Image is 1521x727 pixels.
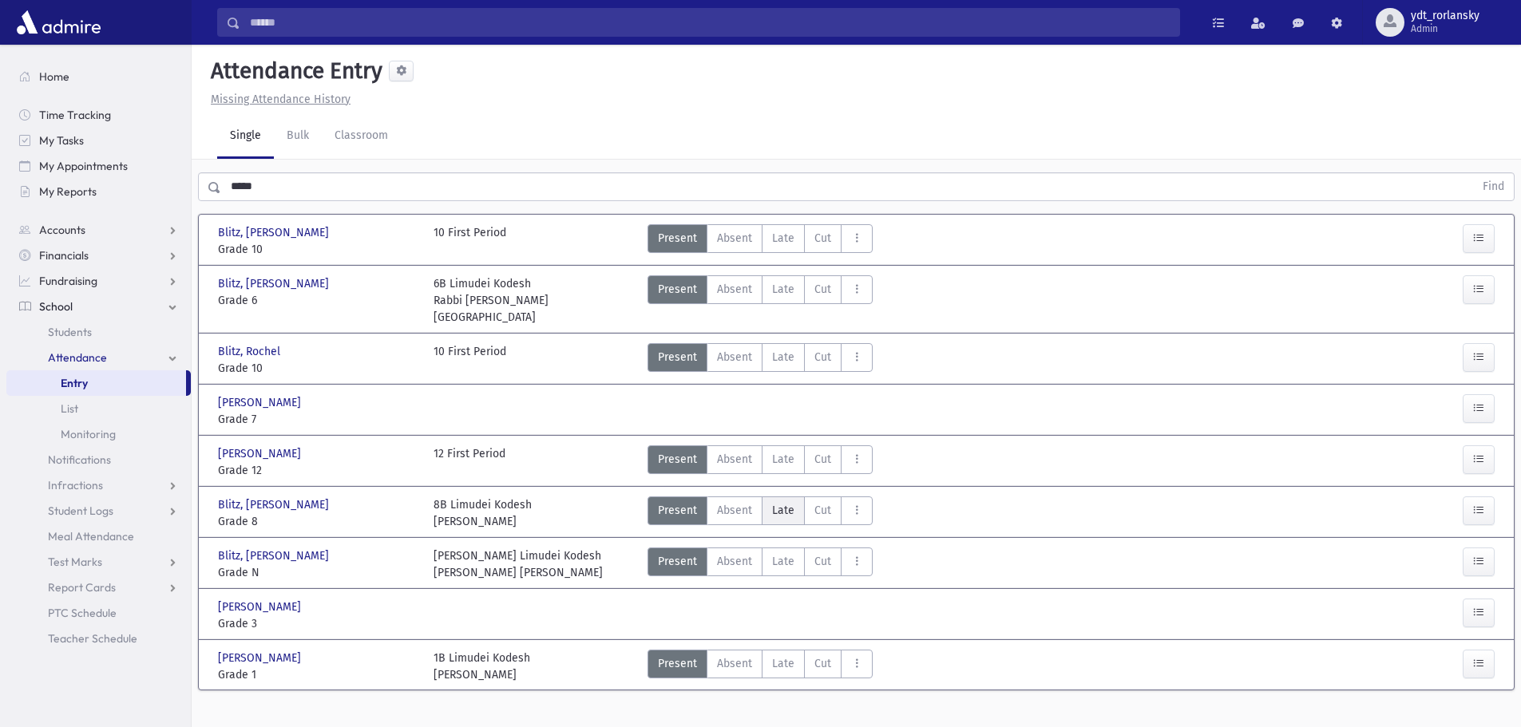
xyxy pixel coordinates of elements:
div: AttTypes [648,496,873,530]
span: Absent [717,281,752,298]
span: Grade N [218,564,418,581]
a: Accounts [6,217,191,243]
span: ydt_rorlansky [1411,10,1479,22]
div: AttTypes [648,275,873,326]
span: Fundraising [39,274,97,288]
div: 6B Limudei Kodesh Rabbi [PERSON_NAME][GEOGRAPHIC_DATA] [434,275,633,326]
span: My Appointments [39,159,128,173]
span: Blitz, Rochel [218,343,283,360]
div: 1B Limudei Kodesh [PERSON_NAME] [434,650,530,683]
span: Report Cards [48,580,116,595]
img: AdmirePro [13,6,105,38]
span: Blitz, [PERSON_NAME] [218,496,332,513]
a: PTC Schedule [6,600,191,626]
a: My Appointments [6,153,191,179]
span: Students [48,325,92,339]
div: 8B Limudei Kodesh [PERSON_NAME] [434,496,532,530]
span: PTC Schedule [48,606,117,620]
div: AttTypes [648,547,873,581]
span: Teacher Schedule [48,631,137,646]
a: Bulk [274,114,322,159]
span: Cut [814,349,831,365]
input: Search [240,8,1179,37]
span: Cut [814,502,831,519]
span: Grade 3 [218,615,418,632]
a: Entry [6,370,186,396]
span: Absent [717,349,752,365]
span: Cut [814,281,831,298]
div: [PERSON_NAME] Limudei Kodesh [PERSON_NAME] [PERSON_NAME] [434,547,603,581]
a: Fundraising [6,268,191,294]
div: 10 First Period [434,224,506,258]
span: Notifications [48,452,111,467]
a: Meal Attendance [6,524,191,549]
a: Report Cards [6,575,191,600]
span: Absent [717,553,752,570]
button: Find [1473,173,1514,200]
span: [PERSON_NAME] [218,394,304,411]
span: Present [658,230,697,247]
a: My Tasks [6,128,191,153]
a: Teacher Schedule [6,626,191,651]
div: AttTypes [648,445,873,479]
span: Meal Attendance [48,529,134,543]
span: Admin [1411,22,1479,35]
span: Present [658,349,697,365]
span: My Reports [39,184,97,199]
h5: Attendance Entry [204,57,382,85]
span: Blitz, [PERSON_NAME] [218,275,332,292]
span: Grade 8 [218,513,418,530]
a: Missing Attendance History [204,93,351,106]
span: List [61,401,78,416]
span: My Tasks [39,133,84,148]
a: Home [6,64,191,89]
span: Cut [814,655,831,672]
a: Test Marks [6,549,191,575]
a: Student Logs [6,498,191,524]
span: Late [772,451,794,468]
span: Entry [61,376,88,390]
span: Absent [717,655,752,672]
span: Home [39,69,69,84]
a: Classroom [322,114,401,159]
span: Monitoring [61,427,116,441]
span: Absent [717,451,752,468]
a: School [6,294,191,319]
span: Late [772,349,794,365]
div: 12 First Period [434,445,505,479]
span: Late [772,655,794,672]
span: Late [772,281,794,298]
a: Single [217,114,274,159]
span: Late [772,230,794,247]
span: Student Logs [48,504,113,518]
span: Accounts [39,223,85,237]
span: Late [772,502,794,519]
span: Financials [39,248,89,263]
a: Financials [6,243,191,268]
span: Blitz, [PERSON_NAME] [218,224,332,241]
span: Grade 10 [218,360,418,377]
a: Notifications [6,447,191,472]
a: My Reports [6,179,191,204]
span: Present [658,655,697,672]
div: AttTypes [648,650,873,683]
a: Attendance [6,345,191,370]
span: Attendance [48,350,107,365]
span: Grade 6 [218,292,418,309]
span: Test Marks [48,555,102,569]
span: Grade 12 [218,462,418,479]
a: List [6,396,191,421]
span: Present [658,281,697,298]
span: [PERSON_NAME] [218,650,304,666]
div: AttTypes [648,224,873,258]
span: Grade 7 [218,411,418,428]
span: Present [658,502,697,519]
span: Blitz, [PERSON_NAME] [218,547,332,564]
span: Cut [814,553,831,570]
span: Absent [717,230,752,247]
span: School [39,299,73,314]
a: Infractions [6,472,191,498]
div: AttTypes [648,343,873,377]
a: Time Tracking [6,102,191,128]
u: Missing Attendance History [211,93,351,106]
